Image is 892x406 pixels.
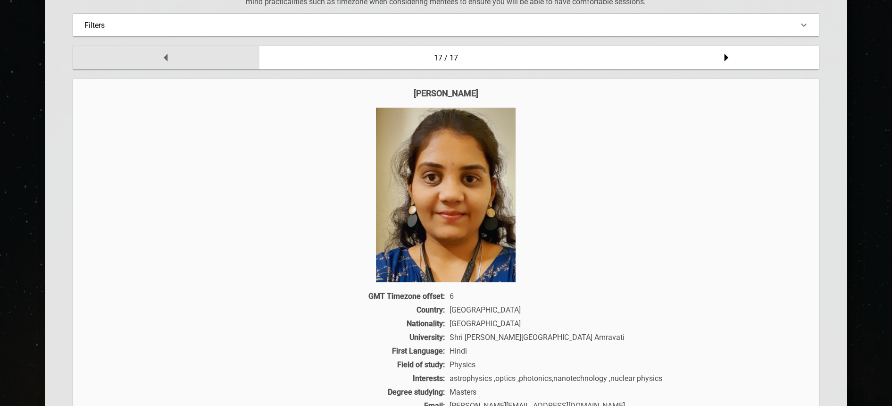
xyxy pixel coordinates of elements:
div: Physics [447,360,809,369]
div: Filters [84,21,808,30]
div: GMT Timezone offset: [83,292,447,301]
div: Filters [73,14,819,36]
div: [PERSON_NAME] [83,88,810,98]
div: [GEOGRAPHIC_DATA] [447,305,809,314]
div: Nationality: [83,319,447,328]
div: Interests: [83,374,447,383]
div: [GEOGRAPHIC_DATA] [447,319,809,328]
div: 17 / 17 [259,46,633,69]
div: Country: [83,305,447,314]
div: astrophysics ,optics ,photonics,nanotechnology ,nuclear physics [447,374,809,383]
div: University: [83,333,447,342]
div: Shri [PERSON_NAME][GEOGRAPHIC_DATA] Amravati [447,333,809,342]
div: Field of study: [83,360,447,369]
div: Degree studying: [83,388,447,397]
div: Hindi [447,347,809,355]
div: Masters [447,388,809,397]
div: First Language: [83,347,447,355]
div: 6 [447,292,809,301]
